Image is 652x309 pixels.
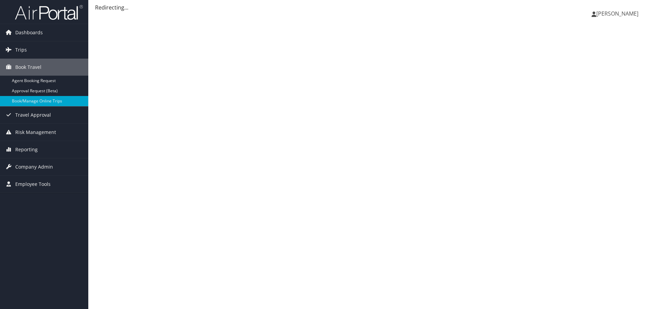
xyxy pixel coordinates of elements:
[15,158,53,175] span: Company Admin
[15,141,38,158] span: Reporting
[15,41,27,58] span: Trips
[15,107,51,123] span: Travel Approval
[15,176,51,193] span: Employee Tools
[15,4,83,20] img: airportal-logo.png
[596,10,638,17] span: [PERSON_NAME]
[15,124,56,141] span: Risk Management
[95,3,645,12] div: Redirecting...
[592,3,645,24] a: [PERSON_NAME]
[15,24,43,41] span: Dashboards
[15,59,41,76] span: Book Travel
